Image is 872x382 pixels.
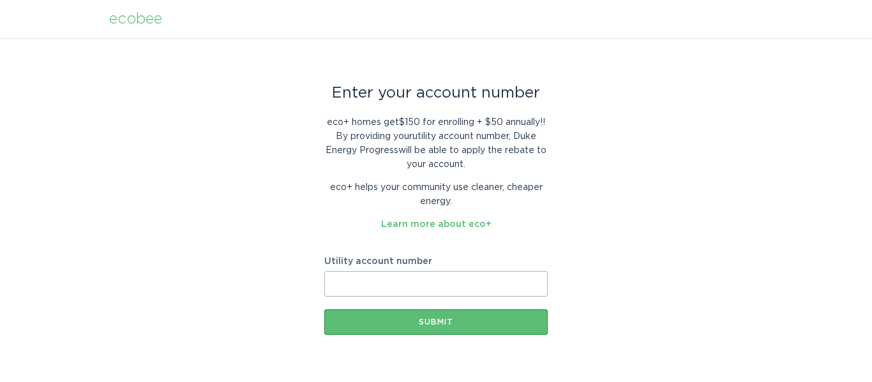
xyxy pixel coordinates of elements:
[324,180,548,209] p: eco+ helps your community use cleaner, cheaper energy.
[109,12,162,26] div: ecobee
[324,309,548,335] button: Submit
[324,86,548,100] div: Enter your account number
[324,115,548,172] p: eco+ homes get $150 for enrolling + $50 annually! ! By providing your utility account number , Du...
[331,318,541,326] div: Submit
[381,220,492,229] a: Learn more about eco+
[324,257,548,266] label: Utility account number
